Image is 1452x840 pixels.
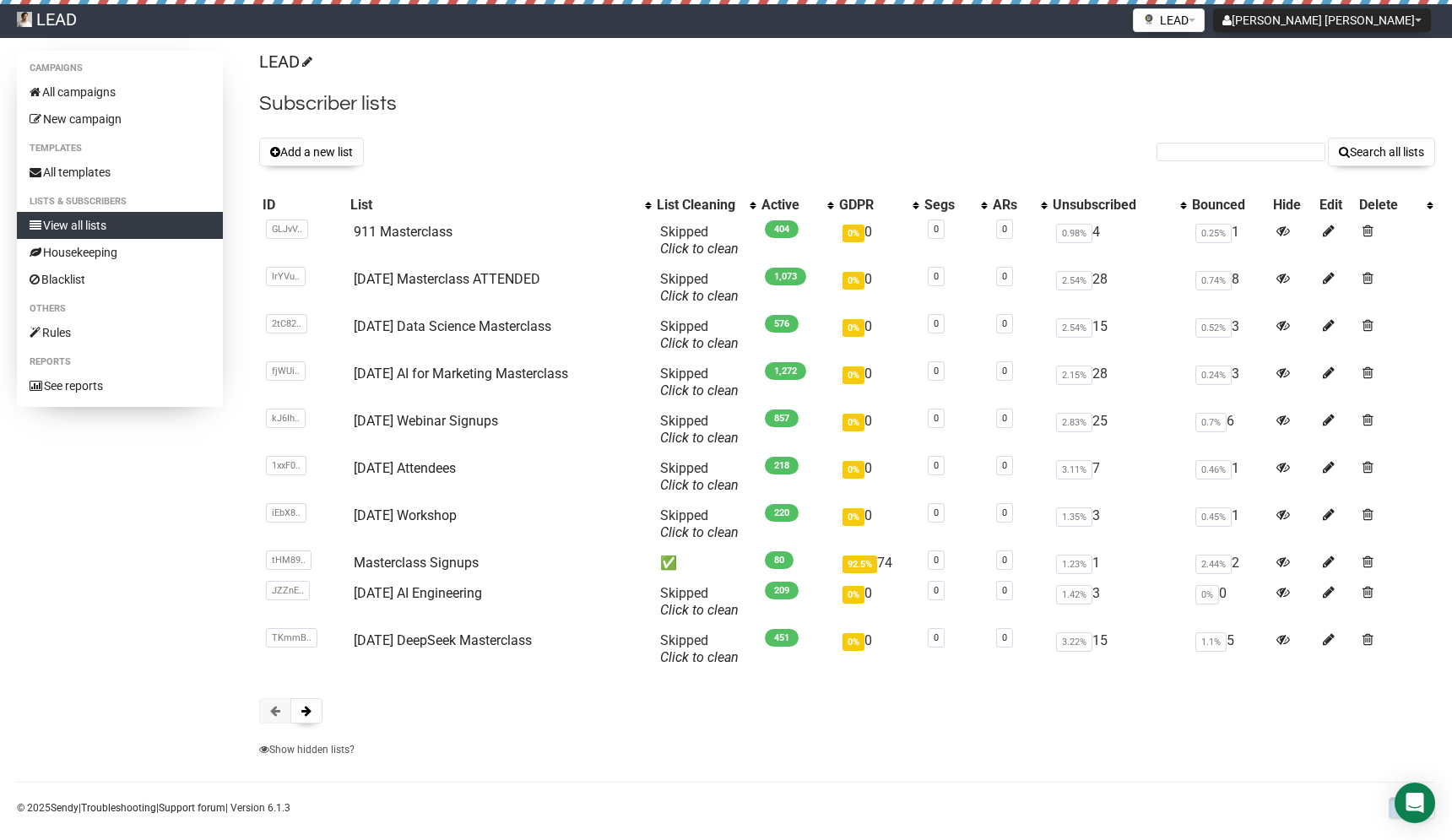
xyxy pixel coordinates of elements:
th: ARs: No sort applied, activate to apply an ascending sort [989,193,1049,217]
span: 0.46% [1195,460,1232,480]
td: 3 [1049,501,1189,548]
a: Click to clean [660,477,739,493]
span: 0% [842,586,864,604]
span: 0.24% [1195,366,1232,385]
th: List: No sort applied, activate to apply an ascending sort [347,193,653,217]
span: 92.5% [842,555,877,573]
th: Edit: No sort applied, sorting is disabled [1316,193,1356,217]
button: Add a new list [259,138,364,166]
td: 0 [836,578,921,626]
a: 0 [934,271,939,282]
span: 2.54% [1056,318,1092,338]
img: 1.png [1142,13,1156,26]
span: Skipped [660,366,739,398]
a: Blacklist [17,266,223,293]
td: 15 [1049,312,1189,359]
a: 0 [1002,413,1007,424]
div: Open Intercom Messenger [1395,783,1435,823]
span: kJ6Ih.. [266,409,306,428]
th: GDPR: No sort applied, activate to apply an ascending sort [836,193,921,217]
a: 0 [1002,585,1007,596]
span: 1,073 [765,268,806,285]
img: 328140188c06bd572cbaec0c582f67a0 [17,12,32,27]
td: 6 [1189,406,1269,453]
span: Skipped [660,413,739,446]
th: Unsubscribed: No sort applied, activate to apply an ascending sort [1049,193,1189,217]
a: 0 [1002,366,1007,377]
a: See reports [17,372,223,399]
li: Templates [17,138,223,159]
span: 0.98% [1056,224,1092,243]
a: Click to clean [660,649,739,665]
span: GLJvV.. [266,219,308,239]
td: 15 [1049,626,1189,673]
span: 2tC82.. [266,314,307,333]
span: 1xxF0.. [266,456,306,475]
li: Others [17,299,223,319]
div: Segs [924,197,973,214]
td: 0 [836,312,921,359]
a: Click to clean [660,335,739,351]
td: 0 [1189,578,1269,626]
a: Support forum [159,802,225,814]
span: 2.15% [1056,366,1092,385]
a: Housekeeping [17,239,223,266]
a: All templates [17,159,223,186]
a: [DATE] Masterclass ATTENDED [354,271,540,287]
span: 0.74% [1195,271,1232,290]
span: 209 [765,582,799,599]
button: [PERSON_NAME] [PERSON_NAME] [1213,8,1431,32]
a: 0 [1002,271,1007,282]
td: 28 [1049,359,1189,406]
a: LEAD [259,51,310,72]
a: 0 [1002,318,1007,329]
span: Skipped [660,507,739,540]
span: tHM89.. [266,550,312,570]
td: 5 [1189,626,1269,673]
a: Click to clean [660,430,739,446]
a: 0 [1002,555,1007,566]
span: 1.1% [1195,632,1227,652]
a: Click to clean [660,602,739,618]
span: 857 [765,409,799,427]
a: Click to clean [660,524,739,540]
span: 218 [765,457,799,474]
td: ✅ [653,548,758,578]
span: 80 [765,551,794,569]
span: 0.45% [1195,507,1232,527]
a: Rules [17,319,223,346]
td: 3 [1189,312,1269,359]
span: 2.83% [1056,413,1092,432]
th: Bounced: No sort applied, sorting is disabled [1189,193,1269,217]
span: 3.22% [1056,632,1092,652]
th: Segs: No sort applied, activate to apply an ascending sort [921,193,989,217]
td: 0 [836,217,921,264]
span: Skipped [660,224,739,257]
a: Click to clean [660,288,739,304]
a: 0 [934,585,939,596]
a: [DATE] AI for Marketing Masterclass [354,366,568,382]
span: 0% [842,319,864,337]
td: 0 [836,406,921,453]
a: 0 [934,507,939,518]
span: 451 [765,629,799,647]
li: Reports [17,352,223,372]
span: Skipped [660,318,739,351]
div: Hide [1273,197,1313,214]
a: [DATE] AI Engineering [354,585,482,601]
a: All campaigns [17,79,223,106]
span: 0% [842,272,864,290]
span: 220 [765,504,799,522]
a: 0 [1002,507,1007,518]
td: 8 [1189,264,1269,312]
th: List Cleaning: No sort applied, activate to apply an ascending sort [653,193,758,217]
span: 0% [842,225,864,242]
span: Skipped [660,460,739,493]
h2: Subscriber lists [259,89,1435,119]
span: 1.23% [1056,555,1092,574]
p: © 2025 | | | Version 6.1.3 [17,799,290,817]
span: JZZnE.. [266,581,310,600]
a: Click to clean [660,241,739,257]
div: Bounced [1192,197,1265,214]
span: 0% [842,461,864,479]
